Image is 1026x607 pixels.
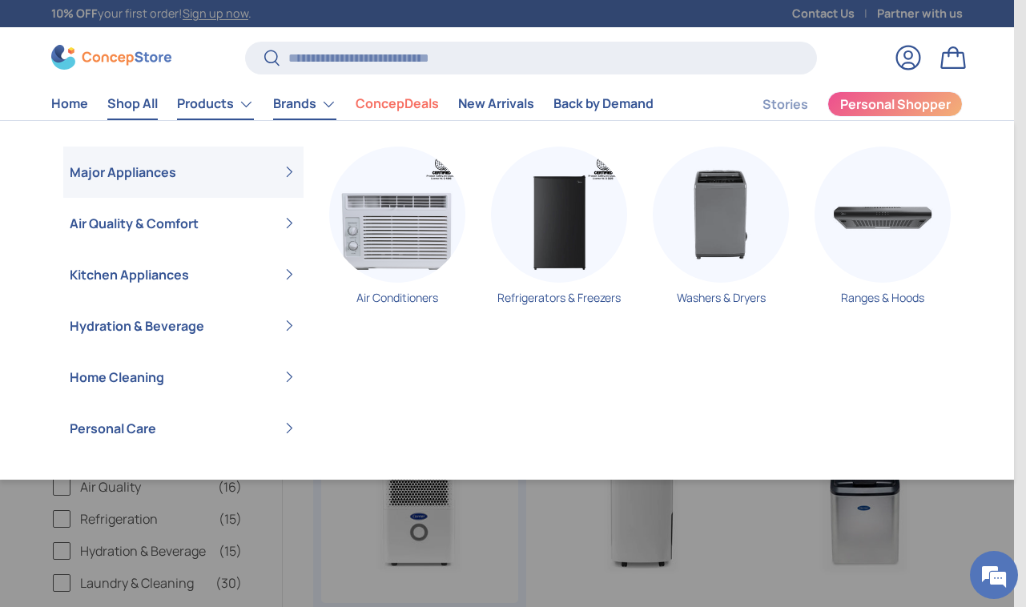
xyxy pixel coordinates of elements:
a: Stories [762,89,808,120]
a: ConcepDeals [356,88,439,119]
nav: Secondary [724,88,963,120]
summary: Brands [264,88,346,120]
a: Personal Shopper [827,91,963,117]
summary: Products [167,88,264,120]
span: Personal Shopper [840,98,951,111]
a: Home [51,88,88,119]
a: New Arrivals [458,88,534,119]
img: ConcepStore [51,45,171,70]
a: Back by Demand [553,88,654,119]
nav: Primary [51,88,654,120]
a: Shop All [107,88,158,119]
